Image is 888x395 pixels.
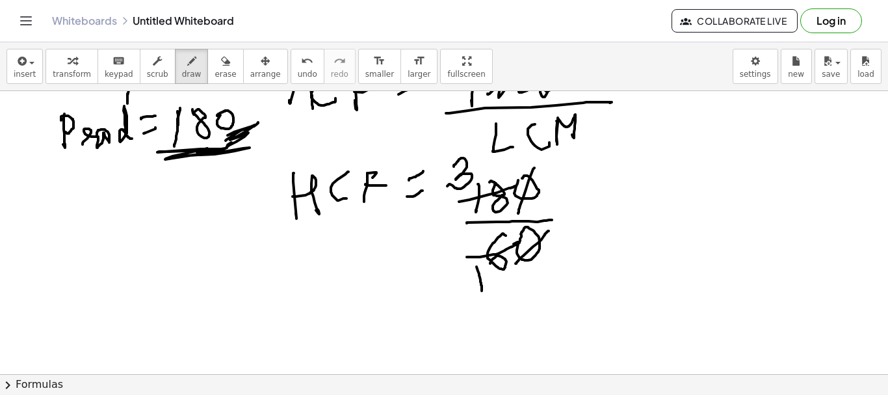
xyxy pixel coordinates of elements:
button: erase [207,49,243,84]
a: Whiteboards [52,14,117,27]
button: draw [175,49,209,84]
span: save [822,70,840,79]
button: fullscreen [440,49,492,84]
button: load [850,49,881,84]
span: Collaborate Live [683,15,787,27]
i: format_size [373,53,385,69]
button: undoundo [291,49,324,84]
button: Collaborate Live [672,9,798,33]
span: fullscreen [447,70,485,79]
span: draw [182,70,202,79]
span: larger [408,70,430,79]
span: arrange [250,70,281,79]
span: undo [298,70,317,79]
button: save [815,49,848,84]
span: redo [331,70,348,79]
i: undo [301,53,313,69]
span: insert [14,70,36,79]
button: transform [46,49,98,84]
button: insert [7,49,43,84]
span: scrub [147,70,168,79]
span: settings [740,70,771,79]
button: format_sizelarger [400,49,437,84]
button: settings [733,49,778,84]
span: smaller [365,70,394,79]
button: arrange [243,49,288,84]
button: redoredo [324,49,356,84]
span: new [788,70,804,79]
span: erase [215,70,236,79]
span: load [857,70,874,79]
i: format_size [413,53,425,69]
i: keyboard [112,53,125,69]
button: Toggle navigation [16,10,36,31]
span: transform [53,70,91,79]
button: Log in [800,8,862,33]
i: redo [333,53,346,69]
span: keypad [105,70,133,79]
button: format_sizesmaller [358,49,401,84]
button: scrub [140,49,176,84]
button: keyboardkeypad [98,49,140,84]
button: new [781,49,812,84]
